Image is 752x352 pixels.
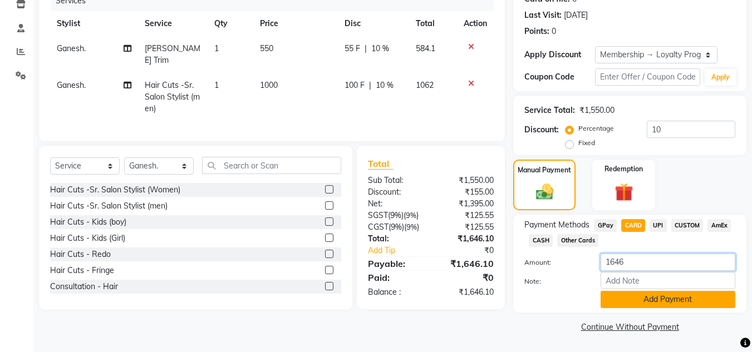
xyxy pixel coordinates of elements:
[705,69,736,86] button: Apply
[406,211,416,220] span: 9%
[138,11,207,36] th: Service
[524,9,562,21] div: Last Visit:
[609,181,639,204] img: _gift.svg
[431,271,502,284] div: ₹0
[50,232,125,244] div: Hair Cuts - Kids (Girl)
[416,43,435,53] span: 584.1
[601,291,735,308] button: Add Payment
[578,138,595,148] label: Fixed
[579,105,615,116] div: ₹1,550.00
[369,80,371,91] span: |
[516,276,592,286] label: Note:
[518,165,571,175] label: Manual Payment
[529,234,553,247] span: CASH
[360,175,431,186] div: Sub Total:
[515,321,744,333] a: Continue Without Payment
[214,80,219,90] span: 1
[524,105,575,116] div: Service Total:
[594,219,617,232] span: GPay
[431,286,502,298] div: ₹1,646.10
[57,43,86,53] span: Ganesh.
[524,49,594,61] div: Apply Discount
[360,186,431,198] div: Discount:
[604,164,643,174] label: Redemption
[564,9,588,21] div: [DATE]
[530,182,559,202] img: _cash.svg
[376,80,394,91] span: 10 %
[557,234,598,247] span: Other Cards
[707,219,731,232] span: AmEx
[50,11,138,36] th: Stylist
[457,11,494,36] th: Action
[431,186,502,198] div: ₹155.00
[368,222,404,232] span: CGST(9%)
[578,123,614,133] label: Percentage
[50,249,111,260] div: Hair Cuts - Redo
[360,286,431,298] div: Balance :
[260,43,273,53] span: 550
[368,210,404,220] span: SGST(9%)
[50,265,114,276] div: Hair Cuts - Fringe
[360,233,431,245] div: Total:
[443,245,503,256] div: ₹0
[360,198,431,210] div: Net:
[57,80,86,90] span: Ganesh.
[416,80,434,90] span: 1062
[50,200,168,212] div: Hair Cuts -Sr. Salon Stylist (men)
[601,272,735,289] input: Add Note
[371,43,389,54] span: 10 %
[260,80,278,90] span: 1000
[360,210,431,221] div: ( )
[601,254,735,271] input: Amount
[253,11,338,36] th: Price
[431,175,502,186] div: ₹1,550.00
[431,210,502,221] div: ₹125.55
[671,219,704,232] span: CUSTOM
[368,158,394,170] span: Total
[360,245,443,256] a: Add Tip
[360,271,431,284] div: Paid:
[621,219,645,232] span: CARD
[214,43,219,53] span: 1
[409,11,457,36] th: Total
[595,68,700,86] input: Enter Offer / Coupon Code
[431,221,502,233] div: ₹125.55
[345,43,360,54] span: 55 F
[406,222,417,231] span: 9%
[431,198,502,210] div: ₹1,395.00
[50,281,118,292] div: Consultation - Hair
[360,221,431,233] div: ( )
[145,80,200,113] span: Hair Cuts -Sr. Salon Stylist (men)
[50,216,126,228] div: Hair Cuts - Kids (boy)
[431,233,502,245] div: ₹1,646.10
[524,219,589,231] span: Payment Methods
[516,257,592,267] label: Amount:
[338,11,409,36] th: Disc
[431,257,502,270] div: ₹1,646.10
[360,257,431,270] div: Payable:
[50,184,180,196] div: Hair Cuts -Sr. Salon Stylist (Women)
[145,43,200,65] span: [PERSON_NAME] Trim
[524,26,549,37] div: Points:
[202,157,341,174] input: Search or Scan
[650,219,667,232] span: UPI
[524,124,559,136] div: Discount:
[345,80,365,91] span: 100 F
[208,11,254,36] th: Qty
[524,71,594,83] div: Coupon Code
[552,26,556,37] div: 0
[365,43,367,54] span: |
